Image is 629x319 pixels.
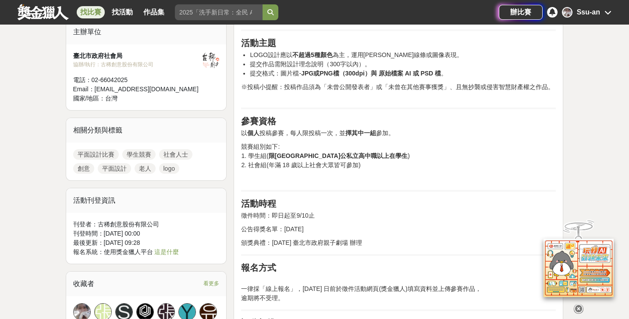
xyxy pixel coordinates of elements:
[154,248,179,255] a: 這是什麼
[247,129,259,136] strong: 個人
[73,163,94,174] a: 創意
[499,5,543,20] a: 辦比賽
[73,238,220,247] div: 最後更新： [DATE] 09:28
[66,118,227,143] div: 相關分類與標籤
[345,129,376,136] strong: 擇其中一組
[241,142,556,170] p: 競賽組別如下: 1. 學生組( ) 2. 社會組(年滿 18 歲以上社會大眾皆可參加)
[73,247,220,257] div: 報名系統：使用獎金獵人平台
[98,163,131,174] a: 平面設計
[159,149,192,160] a: 社會人士
[73,95,106,102] span: 國家/地區：
[159,163,179,174] a: logo
[250,60,556,69] li: 提交作品需附設計理念說明（300字以內）。
[241,116,276,126] strong: 參賽資格
[301,70,441,77] strong: JPG或PNG檔（300dpi）與 原始檔案 AI 或 PSD 檔
[175,4,263,20] input: 2025「洗手新日常：全民 ALL IN」洗手歌全台徵選
[105,95,117,102] span: 台灣
[241,211,556,220] p: 徵件時間：即日起至9/10止
[73,280,94,287] span: 收藏者
[241,82,556,101] p: ※投稿小提醒：投稿作品須為「未曾公開發表者」或「未曾在其他賽事獲獎」、且無抄襲或侵害智慧財產權之作品。
[203,279,219,288] span: 看更多
[241,275,556,303] p: 一律採「線上報名」，[DATE] 日前於徵件活動網頁(獎金獵人)填寫資料並上傳參賽作品， 逾期將不受理。
[73,149,119,160] a: 平面設計比賽
[241,38,276,48] strong: 活動主題
[544,238,614,297] img: d2146d9a-e6f6-4337-9592-8cefde37ba6b.png
[135,163,156,174] a: 老人
[241,199,276,208] strong: 活動時程
[563,8,572,17] img: Avatar
[241,129,556,138] p: 以 投稿參賽，每人限投稿一次，並 參加。
[73,229,220,238] div: 刊登時間： [DATE] 00:00
[577,7,600,18] div: Ssu-an
[241,263,276,272] strong: 報名方式
[66,20,227,44] div: 主辦單位
[73,51,202,61] div: 臺北市政府社會局
[73,75,202,85] div: 電話： 02-66042025
[122,149,156,160] a: 學生競賽
[108,6,136,18] a: 找活動
[241,225,556,234] p: 公告得獎名單：[DATE]
[66,188,227,213] div: 活動刊登資訊
[269,152,408,159] strong: 限[GEOGRAPHIC_DATA]公私立高中職以上在學生
[250,69,556,78] li: 提交格式：圖片檔- 。
[77,6,105,18] a: 找比賽
[140,6,168,18] a: 作品集
[73,220,220,229] div: 刊登者： 古稀創意股份有限公司
[250,50,556,60] li: LOGO設計應以 為主，運用[PERSON_NAME]線條或圖像表現。
[241,238,556,247] p: 頒獎典禮：[DATE] 臺北市政府親子劇場 辦理
[73,85,202,94] div: Email： [EMAIL_ADDRESS][DOMAIN_NAME]
[73,61,202,68] div: 協辦/執行： 古稀創意股份有限公司
[292,51,333,58] strong: 不超過5種顏色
